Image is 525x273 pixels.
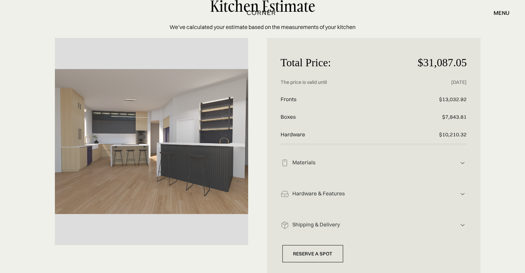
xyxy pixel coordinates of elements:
[281,91,405,108] p: Fronts
[405,74,467,91] p: [DATE]
[405,52,467,74] p: $31,087.05
[289,221,459,228] div: Shipping & Delivery
[281,74,405,91] p: The price is valid until
[55,38,248,245] div: 1 of 1
[55,38,248,245] div: carousel
[281,108,405,126] p: Boxes
[405,108,467,126] p: $7,843.81
[487,7,509,19] div: menu
[242,8,283,17] a: home
[405,91,467,108] p: $13,032.92
[405,126,467,144] p: $10,210.32
[169,23,356,31] p: We’ve calculated your estimate based on the measurements of your kitchen
[289,159,459,166] div: Materials
[494,10,509,16] div: menu
[281,52,405,74] p: Total Price:
[289,190,459,197] div: Hardware & Features
[281,126,405,144] p: Hardware
[282,245,343,263] a: Reserve a Spot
